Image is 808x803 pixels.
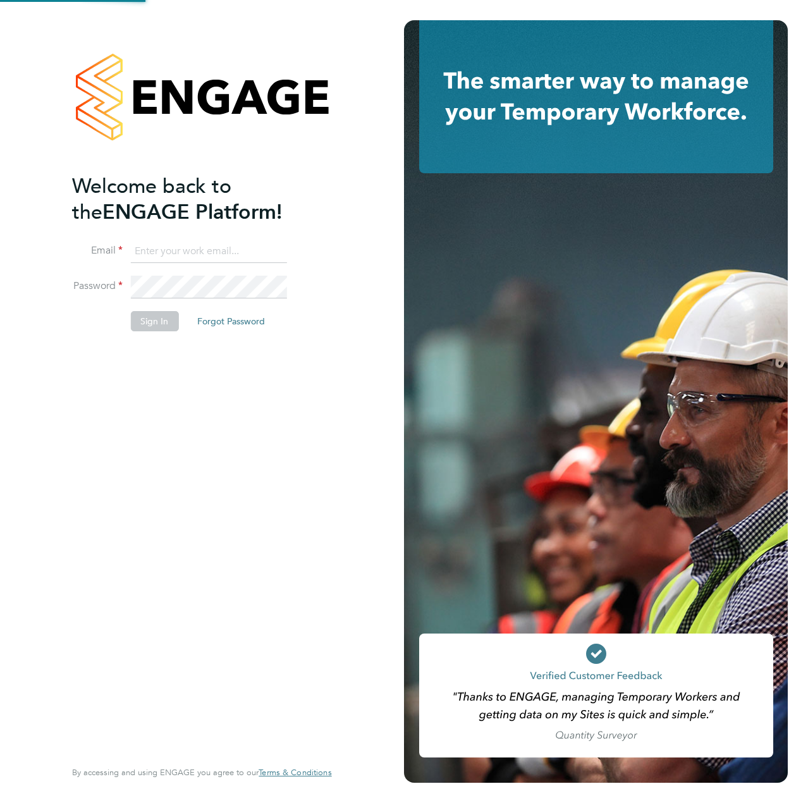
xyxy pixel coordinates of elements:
[72,767,331,778] span: By accessing and using ENGAGE you agree to our
[130,311,178,331] button: Sign In
[259,768,331,778] a: Terms & Conditions
[72,173,319,225] h2: ENGAGE Platform!
[72,244,123,257] label: Email
[130,240,286,263] input: Enter your work email...
[72,279,123,293] label: Password
[187,311,275,331] button: Forgot Password
[72,174,231,224] span: Welcome back to the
